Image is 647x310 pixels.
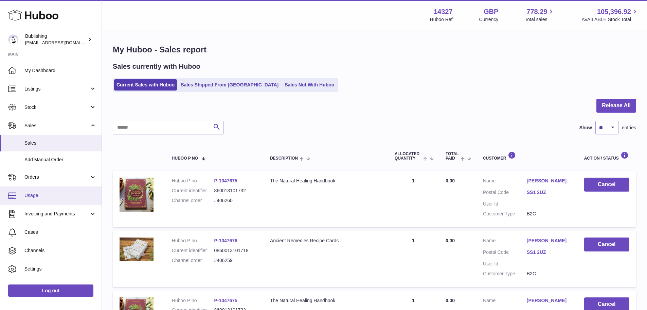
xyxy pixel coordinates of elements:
[172,257,214,264] dt: Channel order
[24,229,96,235] span: Cases
[113,62,200,71] h2: Sales currently with Huboo
[214,298,237,303] a: P-1047675
[8,34,18,45] img: internalAdmin-14327@internal.huboo.com
[388,171,439,227] td: 1
[214,247,256,254] dd: 0860013101718
[24,211,89,217] span: Invoicing and Payments
[483,261,527,267] dt: User Id
[446,298,455,303] span: 0.00
[24,86,89,92] span: Listings
[282,79,337,91] a: Sales Not With Huboo
[584,178,629,192] button: Cancel
[483,211,527,217] dt: Customer Type
[172,187,214,194] dt: Current identifier
[172,197,214,204] dt: Channel order
[270,178,381,184] div: The Natural Healing Handbook
[483,238,527,246] dt: Name
[446,238,455,243] span: 0.00
[24,174,89,180] span: Orders
[120,238,154,261] img: 1749741934.jpg
[214,197,256,204] dd: #406260
[596,99,636,113] button: Release All
[214,238,237,243] a: P-1047676
[483,178,527,186] dt: Name
[622,125,636,131] span: entries
[484,7,498,16] strong: GBP
[114,79,177,91] a: Current Sales with Huboo
[446,178,455,183] span: 0.00
[579,125,592,131] label: Show
[172,247,214,254] dt: Current identifier
[178,79,281,91] a: Sales Shipped From [GEOGRAPHIC_DATA]
[527,238,571,244] a: [PERSON_NAME]
[172,238,214,244] dt: Huboo P no
[483,249,527,257] dt: Postal Code
[214,178,237,183] a: P-1047675
[24,192,96,199] span: Usage
[25,40,100,45] span: [EMAIL_ADDRESS][DOMAIN_NAME]
[172,178,214,184] dt: Huboo P no
[270,238,381,244] div: Ancient Remedies Recipe Cards
[526,7,547,16] span: 778.29
[24,157,96,163] span: Add Manual Order
[24,140,96,146] span: Sales
[581,7,639,23] a: 105,396.92 AVAILABLE Stock Total
[525,16,555,23] span: Total sales
[24,67,96,74] span: My Dashboard
[527,178,571,184] a: [PERSON_NAME]
[430,16,453,23] div: Huboo Ref
[214,187,256,194] dd: 860013101732
[483,201,527,207] dt: User Id
[584,238,629,251] button: Cancel
[172,156,198,161] span: Huboo P no
[581,16,639,23] span: AVAILABLE Stock Total
[584,151,629,161] div: Action / Status
[525,7,555,23] a: 778.29 Total sales
[25,33,86,46] div: Bublishing
[527,271,571,277] dd: B2C
[120,178,154,212] img: 1749741825.png
[8,284,93,297] a: Log out
[270,156,298,161] span: Description
[395,152,421,161] span: ALLOCATED Quantity
[270,297,381,304] div: The Natural Healing Handbook
[527,249,571,256] a: SS1 2UZ
[113,44,636,55] h1: My Huboo - Sales report
[527,189,571,196] a: SS1 2UZ
[24,123,89,129] span: Sales
[24,247,96,254] span: Channels
[24,266,96,272] span: Settings
[479,16,499,23] div: Currency
[446,152,459,161] span: Total paid
[172,297,214,304] dt: Huboo P no
[597,7,631,16] span: 105,396.92
[527,211,571,217] dd: B2C
[527,297,571,304] a: [PERSON_NAME]
[483,271,527,277] dt: Customer Type
[388,231,439,287] td: 1
[24,104,89,111] span: Stock
[483,189,527,197] dt: Postal Code
[483,151,571,161] div: Customer
[483,297,527,306] dt: Name
[214,257,256,264] dd: #406259
[434,7,453,16] strong: 14327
